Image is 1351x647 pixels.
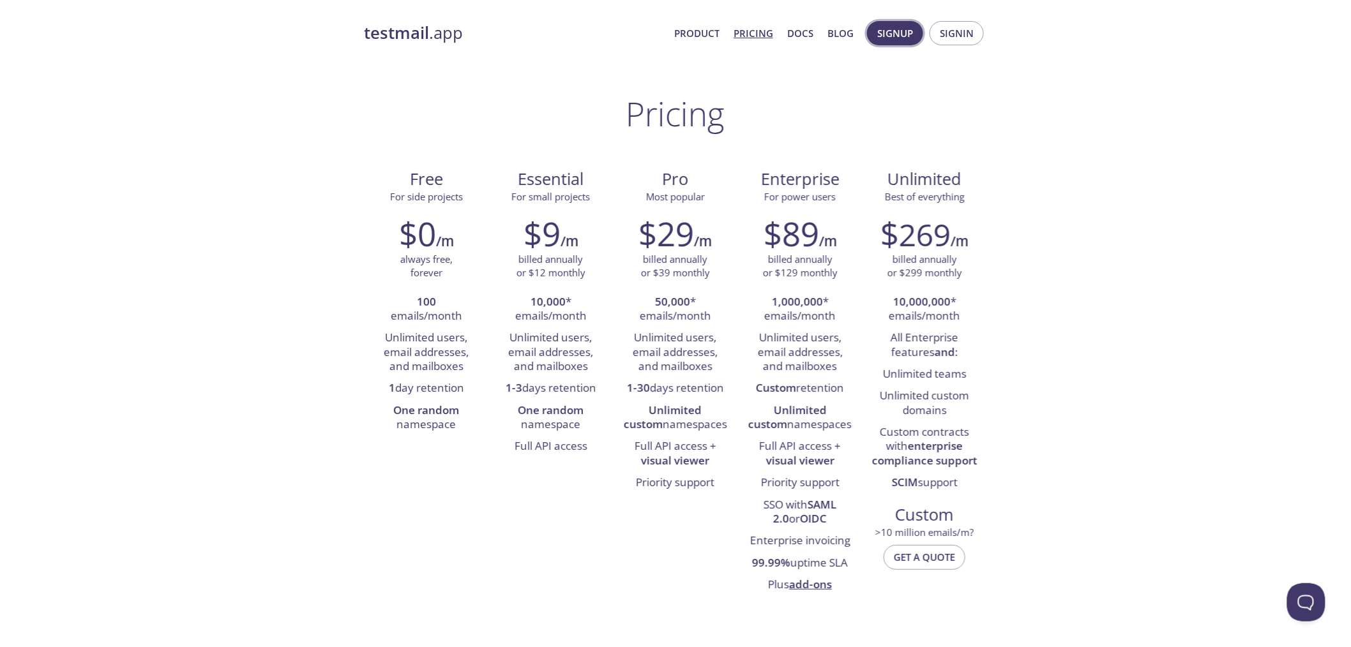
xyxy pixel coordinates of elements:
[374,292,479,328] li: emails/month
[1287,583,1325,621] iframe: Help Scout Beacon - Open
[374,168,478,190] span: Free
[623,327,728,378] li: Unlimited users, email addresses, and mailboxes
[764,214,819,253] h2: $89
[531,294,566,309] strong: 10,000
[940,25,974,41] span: Signin
[827,25,854,41] a: Blog
[748,553,853,574] li: uptime SLA
[872,422,977,472] li: Custom contracts with
[748,495,853,531] li: SSO with or
[752,555,790,570] strong: 99.99%
[374,378,479,399] li: day retention
[748,403,827,431] strong: Unlimited custom
[884,545,965,569] button: Get a quote
[885,190,965,203] span: Best of everything
[894,549,955,565] span: Get a quote
[393,403,459,417] strong: One random
[787,25,813,41] a: Docs
[695,230,713,252] h6: /m
[887,253,962,280] p: billed annually or $299 monthly
[623,378,728,399] li: days retention
[872,364,977,385] li: Unlimited teams
[756,380,796,395] strong: Custom
[639,214,695,253] h2: $29
[899,214,951,255] span: 269
[872,385,977,422] li: Unlimited custom domains
[374,327,479,378] li: Unlimited users, email addresses, and mailboxes
[789,577,832,591] a: add-ons
[748,436,853,472] li: Full API access +
[766,453,834,468] strong: visual viewer
[935,345,955,359] strong: and
[626,94,725,133] h1: Pricing
[893,294,951,309] strong: 10,000,000
[399,214,436,253] h2: $0
[511,190,590,203] span: For small projects
[748,574,853,596] li: Plus
[642,453,710,468] strong: visual viewer
[389,380,395,395] strong: 1
[364,22,429,44] strong: testmail
[773,497,836,526] strong: SAML 2.0
[748,400,853,436] li: namespaces
[517,253,585,280] p: billed annually or $12 monthly
[646,190,705,203] span: Most popular
[873,504,977,526] span: Custom
[374,400,479,436] li: namespace
[624,403,702,431] strong: Unlimited custom
[498,378,603,399] li: days retention
[518,403,584,417] strong: One random
[872,292,977,328] li: * emails/month
[623,168,727,190] span: Pro
[524,214,561,253] h2: $9
[887,168,962,190] span: Unlimited
[872,472,977,494] li: support
[772,294,823,309] strong: 1,000,000
[734,25,773,41] a: Pricing
[867,21,923,45] button: Signup
[641,253,710,280] p: billed annually or $39 monthly
[623,436,728,472] li: Full API access +
[748,327,853,378] li: Unlimited users, email addresses, and mailboxes
[627,380,650,395] strong: 1-30
[498,436,603,457] li: Full API access
[892,475,918,489] strong: SCIM
[764,190,836,203] span: For power users
[499,168,603,190] span: Essential
[800,511,827,526] strong: OIDC
[872,438,977,467] strong: enterprise compliance support
[436,230,454,252] h6: /m
[623,400,728,436] li: namespaces
[880,214,951,253] h2: $
[872,327,977,364] li: All Enterprise features :
[498,400,603,436] li: namespace
[748,472,853,494] li: Priority support
[623,292,728,328] li: * emails/month
[877,25,913,41] span: Signup
[674,25,720,41] a: Product
[875,526,974,539] span: > 10 million emails/m?
[561,230,578,252] h6: /m
[819,230,837,252] h6: /m
[498,327,603,378] li: Unlimited users, email addresses, and mailboxes
[763,253,838,280] p: billed annually or $129 monthly
[400,253,453,280] p: always free, forever
[748,292,853,328] li: * emails/month
[498,292,603,328] li: * emails/month
[655,294,690,309] strong: 50,000
[417,294,436,309] strong: 100
[623,472,728,494] li: Priority support
[951,230,969,252] h6: /m
[506,380,522,395] strong: 1-3
[748,378,853,399] li: retention
[390,190,463,203] span: For side projects
[748,530,853,552] li: Enterprise invoicing
[930,21,984,45] button: Signin
[364,22,664,44] a: testmail.app
[748,168,852,190] span: Enterprise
